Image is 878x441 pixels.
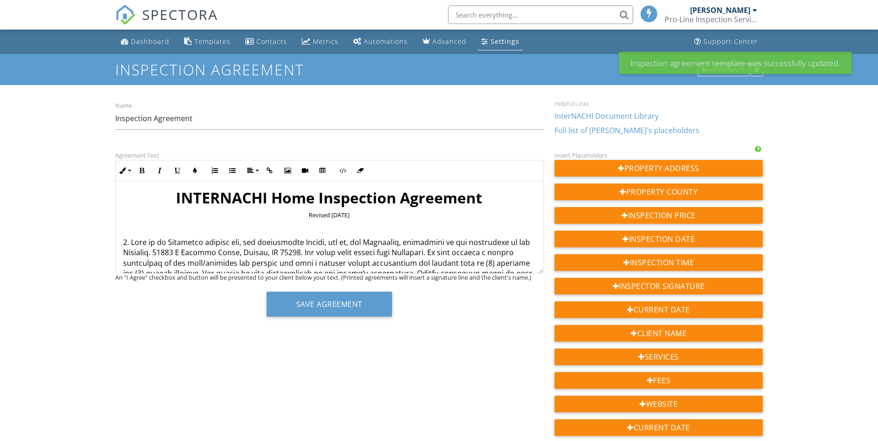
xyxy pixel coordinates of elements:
[261,162,279,179] button: Insert Link (Ctrl+K)
[554,278,763,294] div: Inspector Signature
[554,231,763,247] div: Inspection Date
[314,162,331,179] button: Insert Table
[691,33,761,50] a: Support Center
[242,33,291,50] a: Contacts
[115,151,159,159] label: Agreement Text
[298,33,342,50] a: Metrics
[168,162,186,179] button: Underline (Ctrl+U)
[256,37,287,46] div: Contacts
[554,349,763,365] div: Services
[133,162,151,179] button: Bold (Ctrl+B)
[279,162,296,179] button: Insert Image (Ctrl+P)
[690,6,750,15] div: [PERSON_NAME]
[131,37,169,46] div: Dashboard
[117,33,173,50] a: Dashboard
[619,52,852,74] div: Inspection agreement template was successfully updated.
[115,61,763,78] h1: Inspection Agreement
[554,372,763,389] div: Fees
[704,37,758,46] div: Support Center
[267,292,392,317] button: Save Agreement
[186,162,204,179] button: Colors
[142,5,218,24] span: SPECTORA
[151,162,168,179] button: Italic (Ctrl+I)
[123,211,536,219] p: Revised [DATE]
[364,37,408,46] div: Automations
[115,274,543,281] div: An "I Agree" checkbox and button will be presented to your client below your text. (Printed agree...
[554,301,763,318] div: Current Date
[296,162,314,179] button: Insert Video
[194,37,230,46] div: Templates
[351,162,369,179] button: Clear Formatting
[554,207,763,224] div: Inspection Price
[116,162,133,179] button: Inline Style
[554,396,763,412] div: Website
[243,162,261,179] button: Align
[115,102,132,110] label: Name
[115,5,136,25] img: The Best Home Inspection Software - Spectora
[554,125,699,135] a: Full list of [PERSON_NAME]'s placeholders
[334,162,351,179] button: Code View
[554,160,763,177] div: Property Address
[432,37,467,46] div: Advanced
[697,63,749,76] div: Agreements
[665,15,757,24] div: Pro-Line Inspection Services.
[554,151,607,159] label: Insert Placeholders
[448,6,633,24] input: Search everything...
[313,37,338,46] div: Metrics
[554,325,763,342] div: Client Name
[554,111,659,121] a: InterNACHI Document Library
[554,184,763,200] div: Property County
[349,33,411,50] a: Automations (Basic)
[206,162,224,179] button: Ordered List
[478,33,523,50] a: Settings
[554,419,763,436] div: Current Date
[224,162,241,179] button: Unordered List
[115,12,218,32] a: SPECTORA
[554,100,763,107] div: Helpful Links
[419,33,470,50] a: Advanced
[554,254,763,271] div: Inspection Time
[181,33,234,50] a: Templates
[123,189,536,207] h1: INTERNACHI Home Inspection Agreement
[491,37,519,46] div: Settings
